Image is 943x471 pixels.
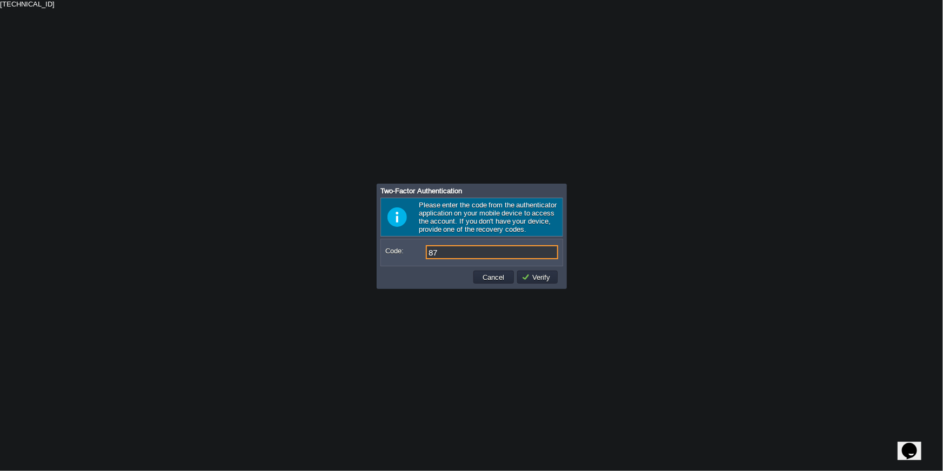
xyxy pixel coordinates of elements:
label: Code: [385,245,425,257]
span: Two-Factor Authentication [380,187,462,195]
button: Verify [521,272,554,282]
button: Cancel [480,272,508,282]
iframe: chat widget [898,428,932,460]
div: Please enter the code from the authenticator application on your mobile device to access the acco... [380,198,563,237]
